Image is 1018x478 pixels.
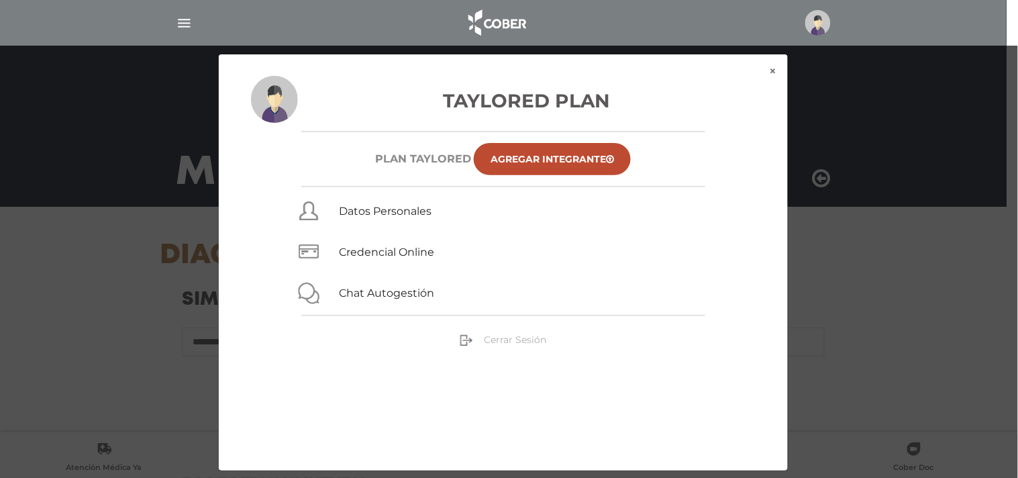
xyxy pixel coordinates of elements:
[805,10,831,36] img: profile-placeholder.svg
[460,334,473,347] img: sign-out.png
[484,334,546,346] span: Cerrar Sesión
[474,143,631,175] a: Agregar Integrante
[251,87,756,115] h3: Taylored Plan
[759,54,788,88] button: ×
[176,15,193,32] img: Cober_menu-lines-white.svg
[339,205,431,218] a: Datos Personales
[461,7,531,39] img: logo_cober_home-white.png
[460,333,546,345] a: Cerrar Sesión
[251,76,298,123] img: profile-placeholder.svg
[339,246,434,258] a: Credencial Online
[339,287,434,299] a: Chat Autogestión
[375,152,471,165] h6: Plan TAYLORED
